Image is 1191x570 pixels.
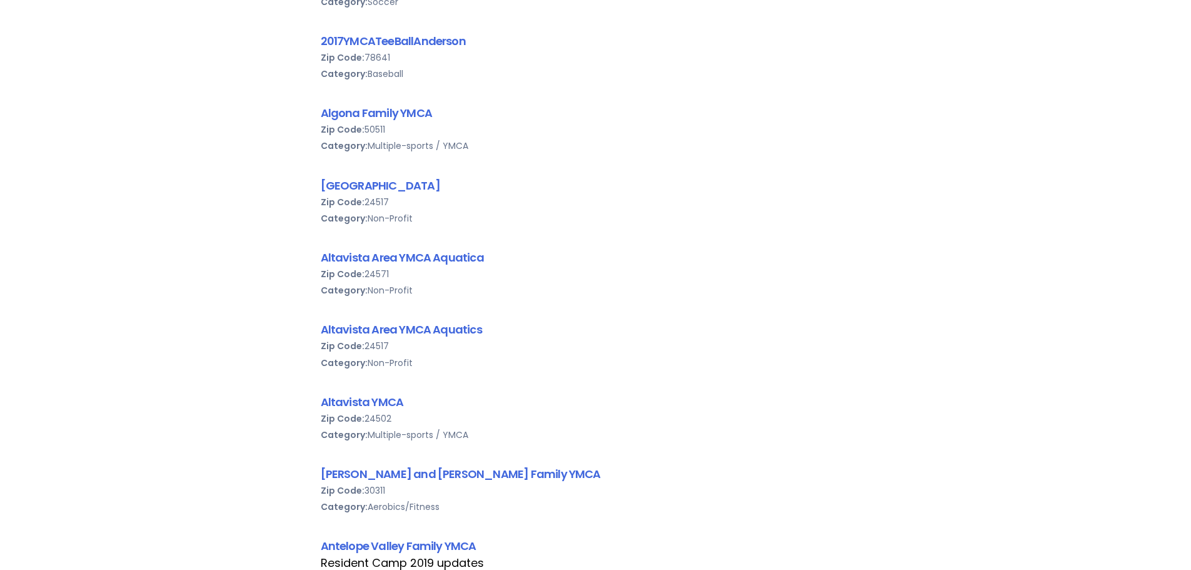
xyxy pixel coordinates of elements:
b: Category: [321,140,368,152]
div: Altavista YMCA [321,394,871,410]
b: Category: [321,357,368,369]
div: Aerobics/Fitness [321,499,871,515]
div: Multiple-sports / YMCA [321,427,871,443]
b: Category: [321,284,368,297]
a: [GEOGRAPHIC_DATA] [321,178,440,193]
div: 24517 [321,338,871,354]
b: Zip Code: [321,51,364,64]
div: Algona Family YMCA [321,104,871,121]
b: Category: [321,212,368,225]
div: 24502 [321,410,871,427]
div: [GEOGRAPHIC_DATA] [321,177,871,194]
div: Altavista Area YMCA Aquatica [321,249,871,266]
b: Zip Code: [321,123,364,136]
a: Altavista Area YMCA Aquatics [321,322,482,337]
b: Zip Code: [321,196,364,208]
a: 2017YMCATeeBallAnderson [321,33,466,49]
div: Non-Profit [321,282,871,298]
div: 30311 [321,482,871,499]
div: [PERSON_NAME] and [PERSON_NAME] Family YMCA [321,466,871,482]
div: 2017YMCATeeBallAnderson [321,33,871,49]
a: Algona Family YMCA [321,105,432,121]
a: Altavista YMCA [321,394,404,410]
b: Category: [321,501,368,513]
div: Baseball [321,66,871,82]
a: Antelope Valley Family YMCA [321,538,476,554]
b: Category: [321,429,368,441]
div: 24517 [321,194,871,210]
div: 50511 [321,121,871,138]
b: Zip Code: [321,340,364,352]
div: Multiple-sports / YMCA [321,138,871,154]
b: Zip Code: [321,484,364,497]
div: 78641 [321,49,871,66]
a: Altavista Area YMCA Aquatica [321,250,484,265]
div: Altavista Area YMCA Aquatics [321,321,871,338]
div: Antelope Valley Family YMCA [321,537,871,554]
div: Non-Profit [321,355,871,371]
div: Non-Profit [321,210,871,226]
b: Zip Code: [321,268,364,280]
b: Category: [321,68,368,80]
a: [PERSON_NAME] and [PERSON_NAME] Family YMCA [321,466,601,482]
b: Zip Code: [321,412,364,425]
div: 24571 [321,266,871,282]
